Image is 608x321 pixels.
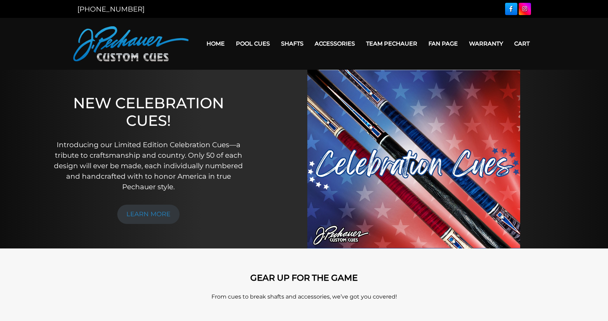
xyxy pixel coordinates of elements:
[423,35,463,53] a: Fan Page
[49,139,248,192] p: Introducing our Limited Edition Celebration Cues—a tribute to craftsmanship and country. Only 50 ...
[230,35,275,53] a: Pool Cues
[509,35,535,53] a: Cart
[49,94,248,130] h1: NEW CELEBRATION CUES!
[201,35,230,53] a: Home
[117,205,180,224] a: LEARN MORE
[105,293,504,301] p: From cues to break shafts and accessories, we’ve got you covered!
[77,5,145,13] a: [PHONE_NUMBER]
[73,26,189,61] img: Pechauer Custom Cues
[361,35,423,53] a: Team Pechauer
[250,273,358,283] strong: GEAR UP FOR THE GAME
[275,35,309,53] a: Shafts
[463,35,509,53] a: Warranty
[309,35,361,53] a: Accessories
